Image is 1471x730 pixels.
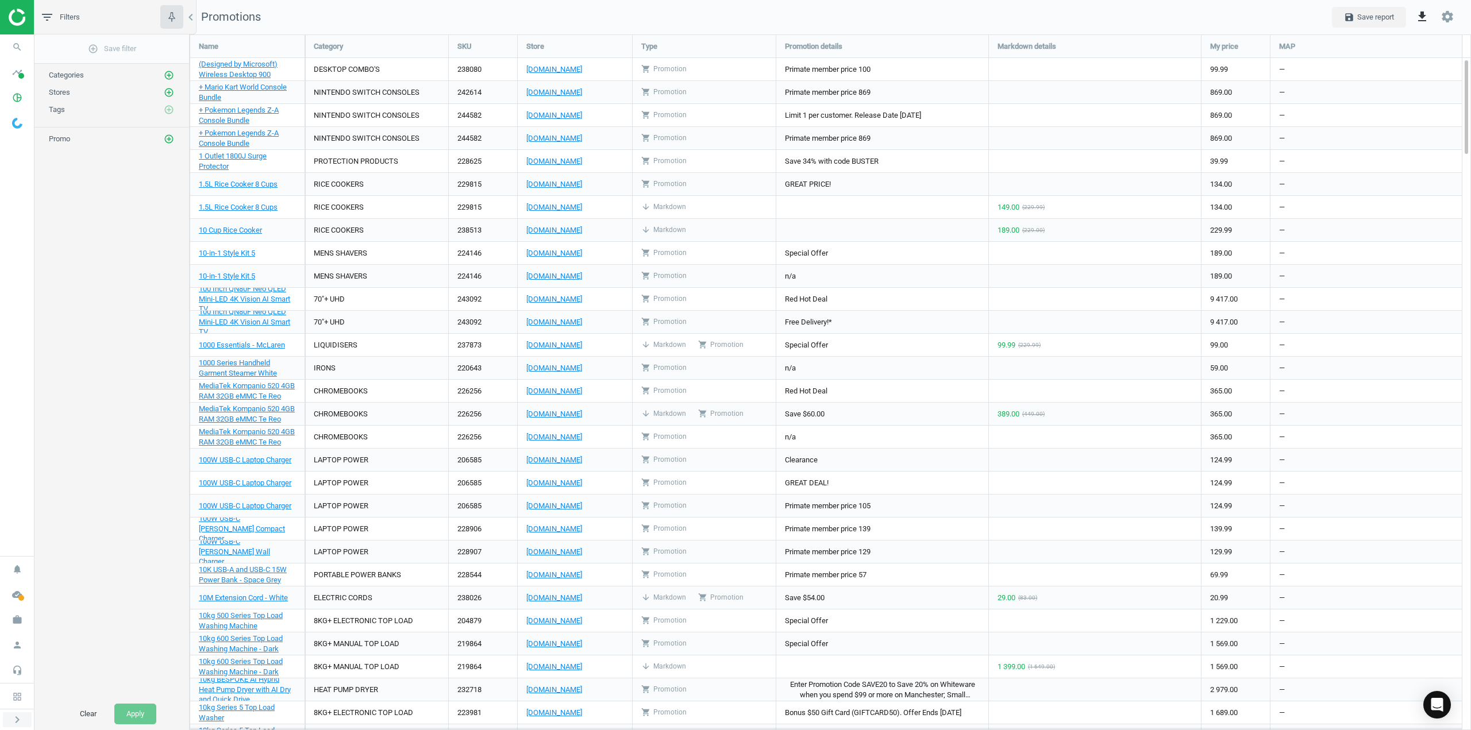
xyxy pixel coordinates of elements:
[1022,203,1045,211] div: ( 229.99 )
[1332,7,1406,28] button: saveSave report
[785,501,871,511] span: Primate member price 105
[641,317,650,326] i: shopping_cart
[641,179,687,189] div: Promotion
[314,41,343,52] span: Category
[1270,495,1462,517] div: —
[641,432,650,441] i: shopping_cart
[641,271,687,281] div: Promotion
[449,196,517,218] div: 229815
[6,609,28,631] i: work
[6,659,28,681] i: headset_mic
[785,156,879,167] span: Save 34% with code BUSTER
[314,317,345,327] div: 70"+ UHD
[1202,334,1270,356] div: 99.00
[190,9,261,25] span: Promotions
[1202,426,1270,448] div: 365.00
[449,81,517,103] div: 242614
[199,593,288,602] span: 10M Extension Cord - White
[1270,288,1462,310] div: —
[199,248,255,258] a: 10-in-1 Style Kit 5
[1270,357,1462,379] div: —
[199,455,291,464] span: 100W USB-C Laptop Charger
[641,363,687,373] div: Promotion
[449,380,517,402] div: 226256
[641,87,687,97] div: Promotion
[526,87,623,98] a: [DOMAIN_NAME]
[785,41,842,52] span: Promotion details
[526,478,623,488] a: [DOMAIN_NAME]
[199,82,296,103] a: + Mario Kart World Console Bundle
[998,41,1056,52] span: Markdown details
[449,265,517,287] div: 224146
[785,432,796,442] span: n/a
[698,409,707,418] i: shopping_cart
[199,536,296,567] a: 100W USB-C [PERSON_NAME] Wall Charger
[1202,540,1270,563] div: 129.99
[698,340,744,350] div: Promotion
[199,307,296,338] a: 100 Inch QN80F Neo QLED Mini-LED 4K Vision AI Smart TV
[199,455,291,465] a: 100W USB-C Laptop Charger
[6,87,28,109] i: pie_chart_outlined
[641,179,650,188] i: shopping_cart
[641,501,687,511] div: Promotion
[641,248,650,257] i: shopping_cart
[49,105,65,114] span: Tags
[164,134,174,144] i: add_circle_outline
[641,225,686,235] div: Markdown
[1270,517,1462,540] div: —
[6,36,28,58] i: search
[199,341,285,349] span: 1000 Essentials - McLaren
[199,106,279,125] span: + Pokemon Legends Z-A Console Bundle
[785,478,829,488] span: GREAT DEAL!
[199,416,296,458] a: 100E 4th Gen 11.6 Inch HD MediaTek Kompanio 520 4GB RAM 32GB eMMC Te Reo Chromebook - Graphite Grey
[199,152,267,171] span: 1 Outlet 1800J Surge Protector
[526,685,623,695] a: [DOMAIN_NAME]
[199,340,285,350] a: 1000 Essentials - McLaren
[1202,242,1270,264] div: 189.00
[785,386,827,396] span: Red Hot Deal
[998,409,1019,419] div: 389.00
[526,225,623,235] a: [DOMAIN_NAME]
[641,478,650,487] i: shopping_cart
[1202,472,1270,494] div: 124.99
[1270,219,1462,241] div: —
[199,656,296,677] a: 10kg 600 Series Top Load Washing Machine - Dark
[449,426,517,448] div: 226256
[1202,449,1270,471] div: 124.99
[199,83,287,102] span: + Mario Kart World Console Bundle
[199,370,296,412] a: 100E 4th Gen 11.6 Inch HD MediaTek Kompanio 520 4GB RAM 32GB eMMC Te Reo Chromebook - Graphite Grey
[6,558,28,580] i: notifications
[526,202,623,213] a: [DOMAIN_NAME]
[314,179,364,190] div: RICE COOKERS
[199,180,278,188] span: 1.5L Rice Cooker 8 Cups
[449,173,517,195] div: 229815
[199,611,296,631] a: 10kg 500 Series Top Load Washing Machine
[641,409,686,419] div: Markdown
[526,639,623,649] a: [DOMAIN_NAME]
[199,537,270,566] span: 100W USB-C [PERSON_NAME] Wall Charger
[314,202,364,213] div: RICE COOKERS
[199,105,296,126] a: + Pokemon Legends Z-A Console Bundle
[526,248,623,258] a: [DOMAIN_NAME]
[641,547,650,556] i: shopping_cart
[199,513,296,544] a: 100W USB-C [PERSON_NAME] Compact Charger
[526,363,623,373] a: [DOMAIN_NAME]
[449,449,517,471] div: 206585
[449,472,517,494] div: 206585
[199,128,296,149] a: + Pokemon Legends Z-A Console Bundle
[163,133,175,145] button: add_circle_outline
[199,565,287,584] span: 10K USB-A and USB-C 15W Power Bank - Space Grey
[199,225,262,235] a: 10 Cup Rice Cooker
[641,133,650,142] i: shopping_cart
[6,584,28,605] i: cloud_done
[785,294,827,304] span: Red Hot Deal
[449,540,517,563] div: 228907
[526,524,623,534] a: [DOMAIN_NAME]
[199,675,291,704] span: 10kg BESPOKE AI Hybrid Heat Pump Dryer with AI Dry and Quick Drive
[1202,104,1270,126] div: 869.00
[785,317,832,327] span: Free Delivery!*
[526,271,623,281] a: [DOMAIN_NAME]
[526,616,623,626] a: [DOMAIN_NAME]
[1270,449,1462,471] div: —
[698,409,744,419] div: Promotion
